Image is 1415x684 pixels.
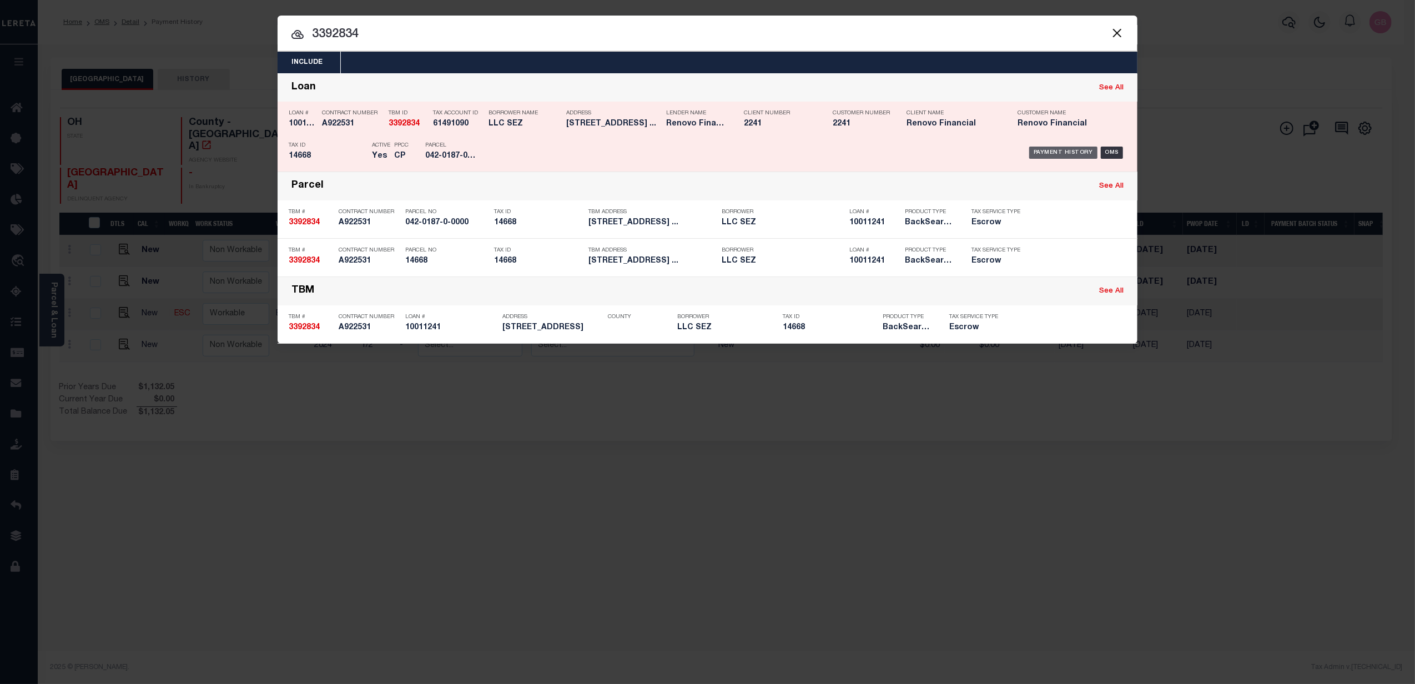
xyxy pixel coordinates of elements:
[405,209,489,215] p: Parcel No
[1101,147,1124,159] div: OMS
[949,323,1005,333] h5: Escrow
[433,119,483,129] h5: 61491090
[1099,84,1124,92] a: See All
[905,218,955,228] h5: BackSearch,Escrow
[588,218,716,228] h5: 101 -103 YORK ST WEST HAVEN CT ...
[291,82,316,94] div: Loan
[907,110,1001,117] p: Client Name
[608,314,672,320] p: County
[971,256,1021,266] h5: Escrow
[666,119,727,129] h5: Renovo Financial
[783,323,877,333] h5: 14668
[394,142,409,149] p: PPCC
[566,110,661,117] p: Address
[405,247,489,254] p: Parcel No
[394,152,409,161] h5: CP
[971,209,1021,215] p: Tax Service Type
[289,324,320,331] strong: 3392834
[289,209,333,215] p: TBM #
[588,256,716,266] h5: 101 -103 YORK ST WEST HAVEN CT ...
[405,323,497,333] h5: 10011241
[905,209,955,215] p: Product Type
[905,247,955,254] p: Product Type
[289,110,316,117] p: Loan #
[289,256,333,266] h5: 3392834
[849,209,899,215] p: Loan #
[339,247,400,254] p: Contract Number
[722,247,844,254] p: Borrower
[405,314,497,320] p: Loan #
[339,323,400,333] h5: A922531
[566,119,661,129] h5: 101 -103 YORK ST WEST HAVEN CT ...
[1029,147,1097,159] div: Payment History
[971,247,1021,254] p: Tax Service Type
[339,314,400,320] p: Contract Number
[339,209,400,215] p: Contract Number
[291,285,314,298] div: TBM
[494,247,583,254] p: Tax ID
[339,218,400,228] h5: A922531
[322,119,383,129] h5: A922531
[905,256,955,266] h5: BackSearch,Escrow
[425,142,475,149] p: Parcel
[1099,288,1124,295] a: See All
[1018,119,1112,129] h5: Renovo Financial
[291,180,324,193] div: Parcel
[971,218,1021,228] h5: Escrow
[389,110,427,117] p: TBM ID
[389,119,427,129] h5: 3392834
[502,323,602,333] h5: 101 -103 YORK ST
[744,119,816,129] h5: 2241
[494,256,583,266] h5: 14668
[907,119,1001,129] h5: Renovo Financial
[489,110,561,117] p: Borrower Name
[289,314,333,320] p: TBM #
[588,247,716,254] p: TBM Address
[849,256,899,266] h5: 10011241
[949,314,1005,320] p: Tax Service Type
[405,256,489,266] h5: 14668
[289,119,316,129] h5: 10011241
[849,218,899,228] h5: 10011241
[494,218,583,228] h5: 14668
[677,323,777,333] h5: LLC SEZ
[502,314,602,320] p: Address
[722,218,844,228] h5: LLC SEZ
[289,247,333,254] p: TBM #
[322,110,383,117] p: Contract Number
[883,323,933,333] h5: BackSearch,Escrow
[677,314,777,320] p: Borrower
[289,323,333,333] h5: 3392834
[883,314,933,320] p: Product Type
[1110,26,1124,40] button: Close
[489,119,561,129] h5: LLC SEZ
[588,209,716,215] p: TBM Address
[833,110,890,117] p: Customer Number
[372,142,390,149] p: Active
[405,218,489,228] h5: 042-0187-0-0000
[289,218,333,228] h5: 3392834
[278,52,336,73] button: Include
[339,256,400,266] h5: A922531
[289,142,366,149] p: Tax ID
[289,219,320,227] strong: 3392834
[722,209,844,215] p: Borrower
[783,314,877,320] p: Tax ID
[389,120,420,128] strong: 3392834
[494,209,583,215] p: Tax ID
[744,110,816,117] p: Client Number
[278,25,1137,44] input: Start typing...
[849,247,899,254] p: Loan #
[666,110,727,117] p: Lender Name
[289,152,366,161] h5: 14668
[289,257,320,265] strong: 3392834
[425,152,475,161] h5: 042-0187-0-0000
[372,152,389,161] h5: Yes
[1099,183,1124,190] a: See All
[1018,110,1112,117] p: Customer Name
[833,119,888,129] h5: 2241
[722,256,844,266] h5: LLC SEZ
[433,110,483,117] p: Tax Account ID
